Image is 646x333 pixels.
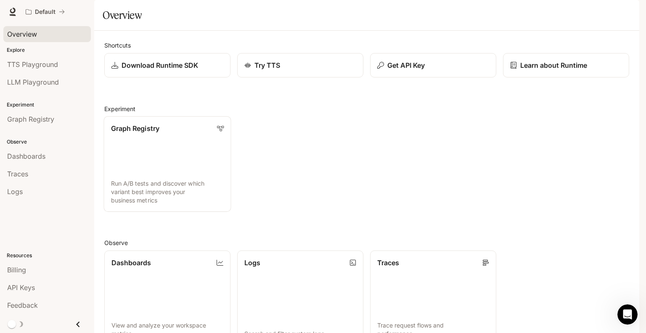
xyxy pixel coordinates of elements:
[104,104,629,113] h2: Experiment
[503,53,629,77] a: Learn about Runtime
[617,304,638,325] iframe: Intercom live chat
[22,3,69,20] button: All workspaces
[237,53,363,77] a: Try TTS
[387,60,425,70] p: Get API Key
[377,258,399,268] p: Traces
[104,53,230,77] a: Download Runtime SDK
[111,179,224,205] p: Run A/B tests and discover which variant best improves your business metrics
[104,41,629,50] h2: Shortcuts
[520,60,587,70] p: Learn about Runtime
[35,8,56,16] p: Default
[254,60,280,70] p: Try TTS
[111,258,151,268] p: Dashboards
[103,7,142,24] h1: Overview
[244,258,260,268] p: Logs
[111,123,159,133] p: Graph Registry
[122,60,198,70] p: Download Runtime SDK
[104,238,629,247] h2: Observe
[370,53,496,77] button: Get API Key
[104,116,231,212] a: Graph RegistryRun A/B tests and discover which variant best improves your business metrics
